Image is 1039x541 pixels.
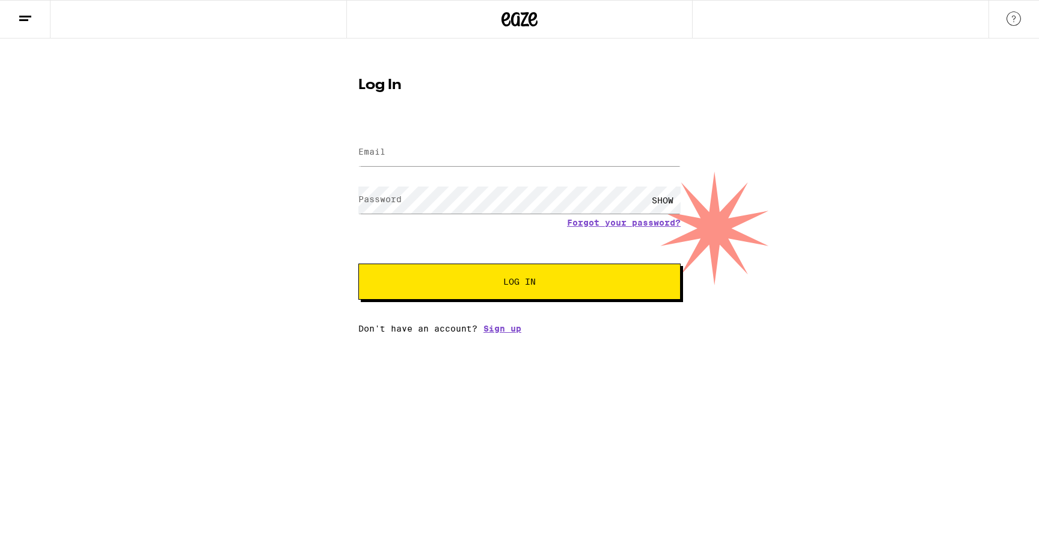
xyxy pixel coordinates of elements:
[358,264,681,300] button: Log In
[358,194,402,204] label: Password
[358,324,681,333] div: Don't have an account?
[358,147,385,156] label: Email
[7,8,87,18] span: Hi. Need any help?
[645,187,681,214] div: SHOW
[503,277,536,286] span: Log In
[567,218,681,227] a: Forgot your password?
[358,139,681,166] input: Email
[483,324,521,333] a: Sign up
[358,78,681,93] h1: Log In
